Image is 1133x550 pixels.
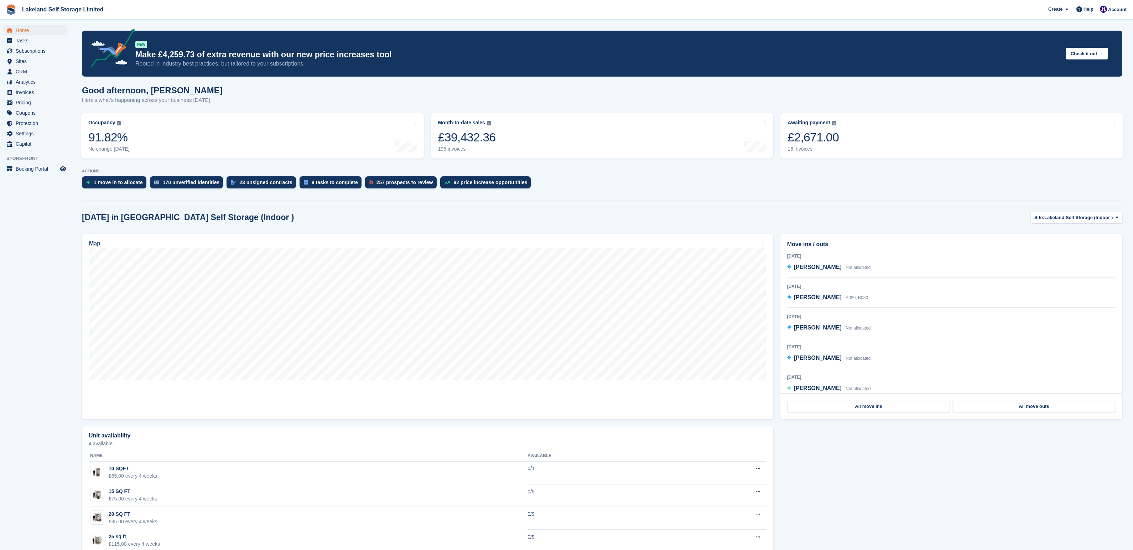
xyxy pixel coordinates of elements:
[846,326,870,331] span: Not allocated
[832,121,836,125] img: icon-info-grey-7440780725fd019a000dd9b08b2336e03edf1995a4989e88bcd33f0948082b44.svg
[89,240,100,247] h2: Map
[4,108,67,118] a: menu
[787,293,868,302] a: [PERSON_NAME] A029, B080
[82,176,150,192] a: 1 move in to allocate
[94,180,143,185] div: 1 move in to allocate
[85,29,135,69] img: price-adjustments-announcement-icon-8257ccfd72463d97f412b2fc003d46551f7dbcb40ab6d574587a9cd5c0d94...
[787,263,871,272] a: [PERSON_NAME] Not allocated
[16,25,58,35] span: Home
[109,465,157,472] div: 10 SQFT
[1048,6,1062,13] span: Create
[239,180,292,185] div: 23 unsigned contracts
[82,96,223,104] p: Here's what's happening across your business [DATE]
[788,146,839,152] div: 16 invoices
[109,495,157,503] div: £75.00 every 4 weeks
[4,118,67,128] a: menu
[1066,48,1108,59] button: Check it out →
[787,344,1116,350] div: [DATE]
[109,488,157,495] div: 15 SQ FT
[6,155,71,162] span: Storefront
[88,130,130,145] div: 91.82%
[846,356,870,361] span: Not allocated
[787,354,871,363] a: [PERSON_NAME] Not allocated
[4,164,67,174] a: menu
[16,36,58,46] span: Tasks
[445,181,450,184] img: price_increase_opportunities-93ffe204e8149a01c8c9dc8f82e8f89637d9d84a8eef4429ea346261dce0b2c0.svg
[846,265,870,270] span: Not allocated
[4,56,67,66] a: menu
[1034,214,1044,221] span: Site:
[1083,6,1093,13] span: Help
[4,129,67,139] a: menu
[438,130,496,145] div: £39,432.36
[787,253,1116,259] div: [DATE]
[846,386,870,391] span: Not allocated
[82,169,1122,173] p: ACTIONS
[487,121,491,125] img: icon-info-grey-7440780725fd019a000dd9b08b2336e03edf1995a4989e88bcd33f0948082b44.svg
[231,180,236,185] img: contract_signature_icon-13c848040528278c33f63329250d36e43548de30e8caae1d1a13099fd9432cc5.svg
[88,120,115,126] div: Occupancy
[19,4,106,15] a: Lakeland Self Storage Limited
[431,113,774,159] a: Month-to-date sales £39,432.36 198 invoices
[82,213,294,222] h2: [DATE] in [GEOGRAPHIC_DATA] Self Storage (Indoor )
[304,180,308,185] img: task-75834270c22a3079a89374b754ae025e5fb1db73e45f91037f5363f120a921f8.svg
[794,325,842,331] span: [PERSON_NAME]
[4,139,67,149] a: menu
[16,98,58,108] span: Pricing
[16,77,58,87] span: Analytics
[1100,6,1107,13] img: Nick Aynsley
[109,540,160,548] div: £115.00 every 4 weeks
[787,283,1116,290] div: [DATE]
[1030,212,1122,223] button: Site: Lakeland Self Storage (Indoor )
[788,130,839,145] div: £2,671.00
[4,98,67,108] a: menu
[376,180,433,185] div: 257 prospects to review
[787,313,1116,320] div: [DATE]
[109,472,157,480] div: £65.00 every 4 weeks
[1108,6,1127,13] span: Account
[527,450,674,462] th: Available
[109,533,160,540] div: 25 sq ft
[4,87,67,97] a: menu
[438,146,496,152] div: 198 invoices
[117,121,121,125] img: icon-info-grey-7440780725fd019a000dd9b08b2336e03edf1995a4989e88bcd33f0948082b44.svg
[135,60,1060,68] p: Rooted in industry best practices, but tailored to your subscriptions.
[109,518,157,525] div: £95.00 every 4 weeks
[89,432,130,439] h2: Unit availability
[82,85,223,95] h1: Good afternoon, [PERSON_NAME]
[16,129,58,139] span: Settings
[135,50,1060,60] p: Make £4,259.73 of extra revenue with our new price increases tool
[163,180,220,185] div: 170 unverified identities
[59,165,67,173] a: Preview store
[16,87,58,97] span: Invoices
[135,41,147,48] div: NEW
[16,139,58,149] span: Capital
[4,46,67,56] a: menu
[4,77,67,87] a: menu
[90,535,104,545] img: 25.jpg
[6,4,16,15] img: stora-icon-8386f47178a22dfd0bd8f6a31ec36ba5ce8667c1dd55bd0f319d3a0aa187defe.svg
[150,176,227,192] a: 170 unverified identities
[440,176,535,192] a: 92 price increase opportunities
[846,295,868,300] span: A029, B080
[16,118,58,128] span: Protection
[794,385,842,391] span: [PERSON_NAME]
[16,46,58,56] span: Subscriptions
[90,467,104,477] img: 10-sqft-unit.jpg
[82,234,773,419] a: Map
[16,164,58,174] span: Booking Portal
[369,180,373,185] img: prospect-51fa495bee0391a8d652442698ab0144808aea92771e9ea1ae160a38d050c398.svg
[953,401,1115,412] a: All move outs
[154,180,159,185] img: verify_identity-adf6edd0f0f0b5bbfe63781bf79b02c33cf7c696d77639b501bdc392416b5a36.svg
[780,113,1123,159] a: Awaiting payment £2,671.00 16 invoices
[794,355,842,361] span: [PERSON_NAME]
[89,441,766,446] p: 4 available
[788,120,830,126] div: Awaiting payment
[227,176,300,192] a: 23 unsigned contracts
[300,176,365,192] a: 9 tasks to complete
[109,510,157,518] div: 20 SQ FT
[794,264,842,270] span: [PERSON_NAME]
[16,56,58,66] span: Sites
[90,490,104,500] img: 15-sqft-unit.jpg
[16,108,58,118] span: Coupons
